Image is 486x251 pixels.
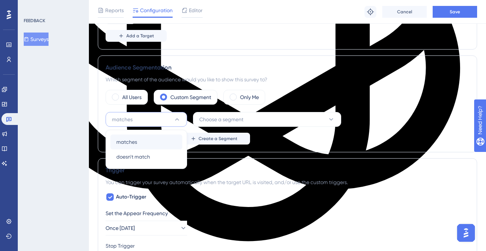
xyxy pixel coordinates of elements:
[116,193,146,201] span: Auto-Trigger
[450,9,460,15] span: Save
[24,18,45,24] div: FEEDBACK
[116,138,137,146] span: matches
[122,93,142,102] label: All Users
[106,221,187,235] button: Once [DATE]
[106,241,469,250] div: Stop Trigger
[110,135,182,149] button: matches
[170,93,211,102] label: Custom Segment
[106,112,187,127] button: matches
[455,222,477,244] iframe: UserGuiding AI Assistant Launcher
[240,93,259,102] label: Only Me
[17,2,46,11] span: Need Help?
[106,178,469,187] div: You can trigger your survey automatically when the target URL is visited, and/or use the custom t...
[199,115,243,124] span: Choose a segment
[189,6,203,15] span: Editor
[105,6,124,15] span: Reports
[106,209,469,218] div: Set the Appear Frequency
[193,112,341,127] button: Choose a segment
[106,75,469,84] div: Which segment of the audience would you like to show this survey to?
[110,149,182,164] button: doesn't match
[116,152,150,161] span: doesn't match
[382,6,427,18] button: Cancel
[140,6,173,15] span: Configuration
[106,63,469,72] div: Audience Segmentation
[106,30,167,42] button: Add a Target
[24,33,49,46] button: Surveys
[178,133,250,145] button: Create a Segment
[397,9,412,15] span: Cancel
[112,115,133,124] span: matches
[199,136,237,142] span: Create a Segment
[106,166,469,175] div: Trigger
[433,6,477,18] button: Save
[106,224,135,233] span: Once [DATE]
[126,33,154,39] span: Add a Target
